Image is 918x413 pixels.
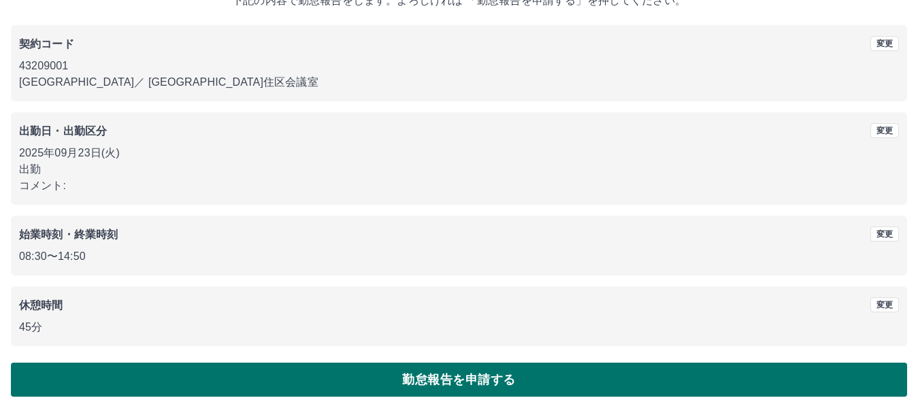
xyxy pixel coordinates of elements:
p: 45分 [19,319,899,335]
button: 変更 [870,227,899,242]
button: 変更 [870,123,899,138]
b: 契約コード [19,38,74,50]
b: 出勤日・出勤区分 [19,125,107,137]
button: 変更 [870,297,899,312]
p: 出勤 [19,161,899,178]
p: 08:30 〜 14:50 [19,248,899,265]
p: 2025年09月23日(火) [19,145,899,161]
b: 休憩時間 [19,299,63,311]
p: 43209001 [19,58,899,74]
b: 始業時刻・終業時刻 [19,229,118,240]
p: [GEOGRAPHIC_DATA] ／ [GEOGRAPHIC_DATA]住区会議室 [19,74,899,90]
button: 変更 [870,36,899,51]
button: 勤怠報告を申請する [11,363,907,397]
p: コメント: [19,178,899,194]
